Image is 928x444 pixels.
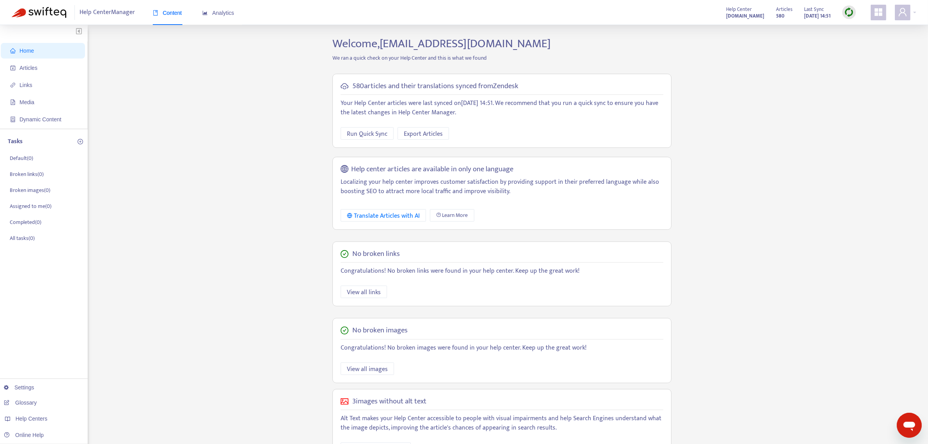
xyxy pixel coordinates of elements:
[4,384,34,391] a: Settings
[19,48,34,54] span: Home
[341,266,663,276] p: Congratulations! No broken links were found in your help center. Keep up the great work!
[8,137,23,146] p: Tasks
[898,7,907,17] span: user
[897,413,922,438] iframe: Button to launch messaging window
[341,99,663,117] p: Your Help Center articles were last synced on [DATE] 14:51 . We recommend that you run a quick sy...
[726,11,764,20] a: [DOMAIN_NAME]
[776,5,792,14] span: Articles
[153,10,182,16] span: Content
[341,343,663,353] p: Congratulations! No broken images were found in your help center. Keep up the great work!
[442,211,468,220] span: Learn More
[202,10,208,16] span: area-chart
[874,7,883,17] span: appstore
[341,82,348,90] span: cloud-sync
[10,82,16,88] span: link
[844,7,854,17] img: sync.dc5367851b00ba804db3.png
[16,416,48,422] span: Help Centers
[726,12,764,20] strong: [DOMAIN_NAME]
[10,234,35,242] p: All tasks ( 0 )
[10,117,16,122] span: container
[341,127,394,140] button: Run Quick Sync
[19,82,32,88] span: Links
[4,400,37,406] a: Glossary
[80,5,135,20] span: Help Center Manager
[10,99,16,105] span: file-image
[347,364,388,374] span: View all images
[352,326,408,335] h5: No broken images
[341,414,663,433] p: Alt Text makes your Help Center accessible to people with visual impairments and help Search Engi...
[776,12,785,20] strong: 580
[341,165,348,174] span: global
[19,99,34,105] span: Media
[347,211,420,221] div: Translate Articles with AI
[202,10,234,16] span: Analytics
[327,54,677,62] p: We ran a quick check on your Help Center and this is what we found
[804,5,824,14] span: Last Sync
[10,202,51,210] p: Assigned to me ( 0 )
[78,139,83,144] span: plus-circle
[352,397,426,406] h5: 3 images without alt text
[10,48,16,53] span: home
[341,178,663,196] p: Localizing your help center improves customer satisfaction by providing support in their preferre...
[12,7,66,18] img: Swifteq
[398,127,449,140] button: Export Articles
[4,432,44,438] a: Online Help
[352,82,518,91] h5: 580 articles and their translations synced from Zendesk
[10,218,41,226] p: Completed ( 0 )
[341,398,348,405] span: picture
[430,209,474,222] a: Learn More
[153,10,158,16] span: book
[10,186,50,194] p: Broken images ( 0 )
[804,12,831,20] strong: [DATE] 14:51
[352,250,400,259] h5: No broken links
[10,170,44,178] p: Broken links ( 0 )
[347,129,387,139] span: Run Quick Sync
[341,209,426,222] button: Translate Articles with AI
[341,327,348,334] span: check-circle
[347,288,381,297] span: View all links
[332,34,551,53] span: Welcome, [EMAIL_ADDRESS][DOMAIN_NAME]
[726,5,752,14] span: Help Center
[19,116,61,123] span: Dynamic Content
[341,362,394,375] button: View all images
[341,286,387,298] button: View all links
[352,165,514,174] h5: Help center articles are available in only one language
[19,65,37,71] span: Articles
[10,154,33,162] p: Default ( 0 )
[341,250,348,258] span: check-circle
[10,65,16,71] span: account-book
[404,129,443,139] span: Export Articles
